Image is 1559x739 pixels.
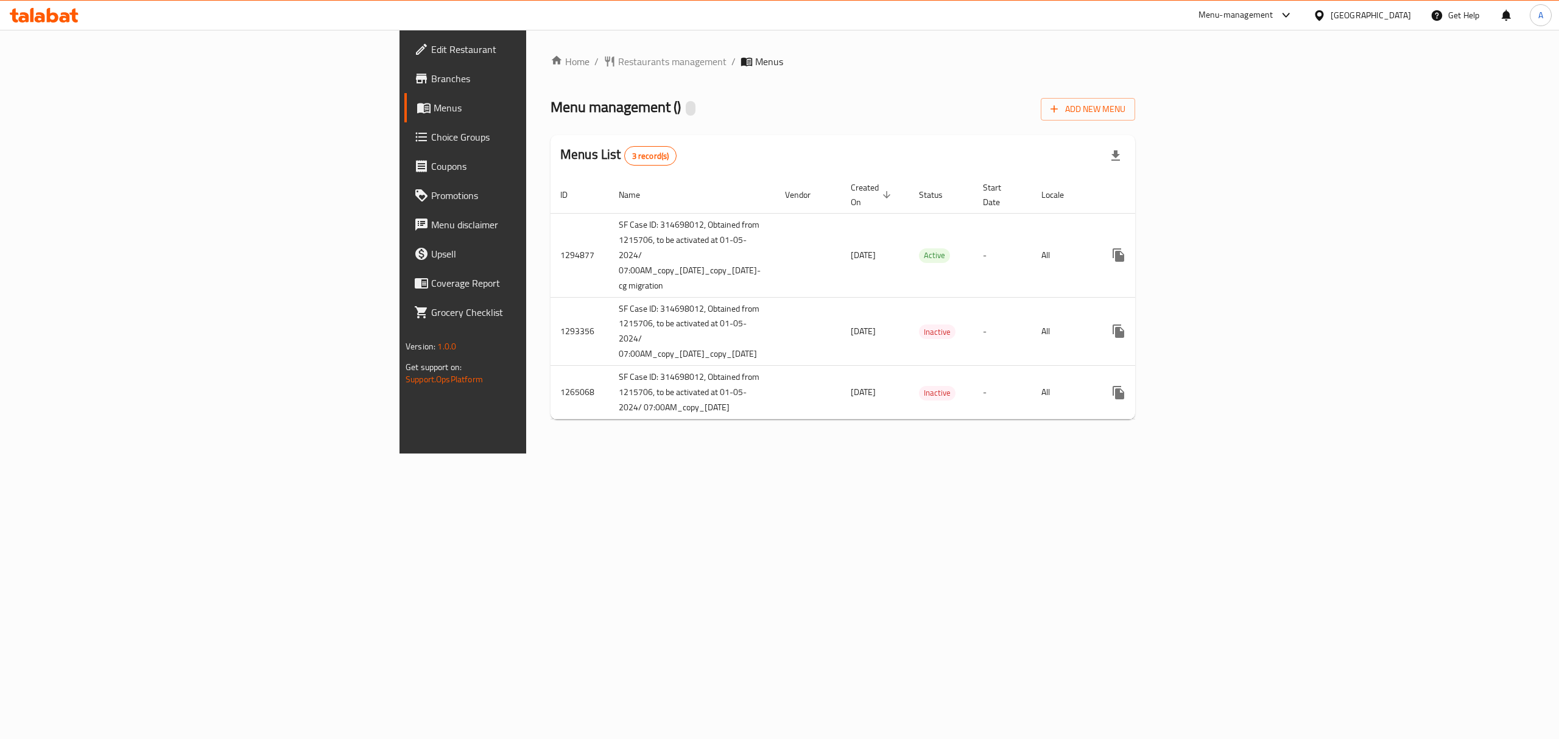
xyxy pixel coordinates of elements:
[1133,378,1163,407] button: Change Status
[973,366,1032,419] td: -
[1331,9,1411,22] div: [GEOGRAPHIC_DATA]
[560,187,583,202] span: ID
[1032,297,1094,366] td: All
[604,54,727,69] a: Restaurants management
[851,247,876,263] span: [DATE]
[785,187,826,202] span: Vendor
[431,188,650,203] span: Promotions
[431,276,650,290] span: Coverage Report
[406,338,435,354] span: Version:
[618,54,727,69] span: Restaurants management
[437,338,456,354] span: 1.0.0
[560,145,677,166] h2: Menus List
[919,248,950,263] div: Active
[431,130,650,144] span: Choice Groups
[624,146,677,166] div: Total records count
[404,239,660,268] a: Upsell
[1538,9,1543,22] span: A
[851,180,895,209] span: Created On
[851,384,876,400] span: [DATE]
[1104,317,1133,346] button: more
[404,64,660,93] a: Branches
[755,54,783,69] span: Menus
[404,152,660,181] a: Coupons
[1094,177,1231,214] th: Actions
[1050,102,1125,117] span: Add New Menu
[1104,240,1133,270] button: more
[1032,213,1094,297] td: All
[609,297,775,366] td: SF Case ID: 314698012, Obtained from 1215706, to be activated at 01-05-2024/ 07:00AM_copy_[DATE]_...
[983,180,1017,209] span: Start Date
[731,54,736,69] li: /
[406,371,483,387] a: Support.OpsPlatform
[404,93,660,122] a: Menus
[609,366,775,419] td: SF Case ID: 314698012, Obtained from 1215706, to be activated at 01-05-2024/ 07:00AM_copy_[DATE]
[551,54,1135,69] nav: breadcrumb
[1101,141,1130,170] div: Export file
[404,122,660,152] a: Choice Groups
[406,359,462,375] span: Get support on:
[973,297,1032,366] td: -
[1198,8,1273,23] div: Menu-management
[1041,98,1135,121] button: Add New Menu
[404,210,660,239] a: Menu disclaimer
[973,213,1032,297] td: -
[431,159,650,173] span: Coupons
[1104,378,1133,407] button: more
[919,325,955,339] span: Inactive
[431,247,650,261] span: Upsell
[919,187,959,202] span: Status
[431,305,650,320] span: Grocery Checklist
[434,100,650,115] span: Menus
[919,248,950,262] span: Active
[625,150,677,162] span: 3 record(s)
[919,386,955,400] span: Inactive
[551,177,1231,420] table: enhanced table
[431,217,650,232] span: Menu disclaimer
[1032,366,1094,419] td: All
[1041,187,1080,202] span: Locale
[851,323,876,339] span: [DATE]
[609,213,775,297] td: SF Case ID: 314698012, Obtained from 1215706, to be activated at 01-05-2024/ 07:00AM_copy_[DATE]_...
[404,268,660,298] a: Coverage Report
[431,42,650,57] span: Edit Restaurant
[431,71,650,86] span: Branches
[619,187,656,202] span: Name
[404,298,660,327] a: Grocery Checklist
[919,386,955,401] div: Inactive
[1133,240,1163,270] button: Change Status
[404,35,660,64] a: Edit Restaurant
[404,181,660,210] a: Promotions
[1133,317,1163,346] button: Change Status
